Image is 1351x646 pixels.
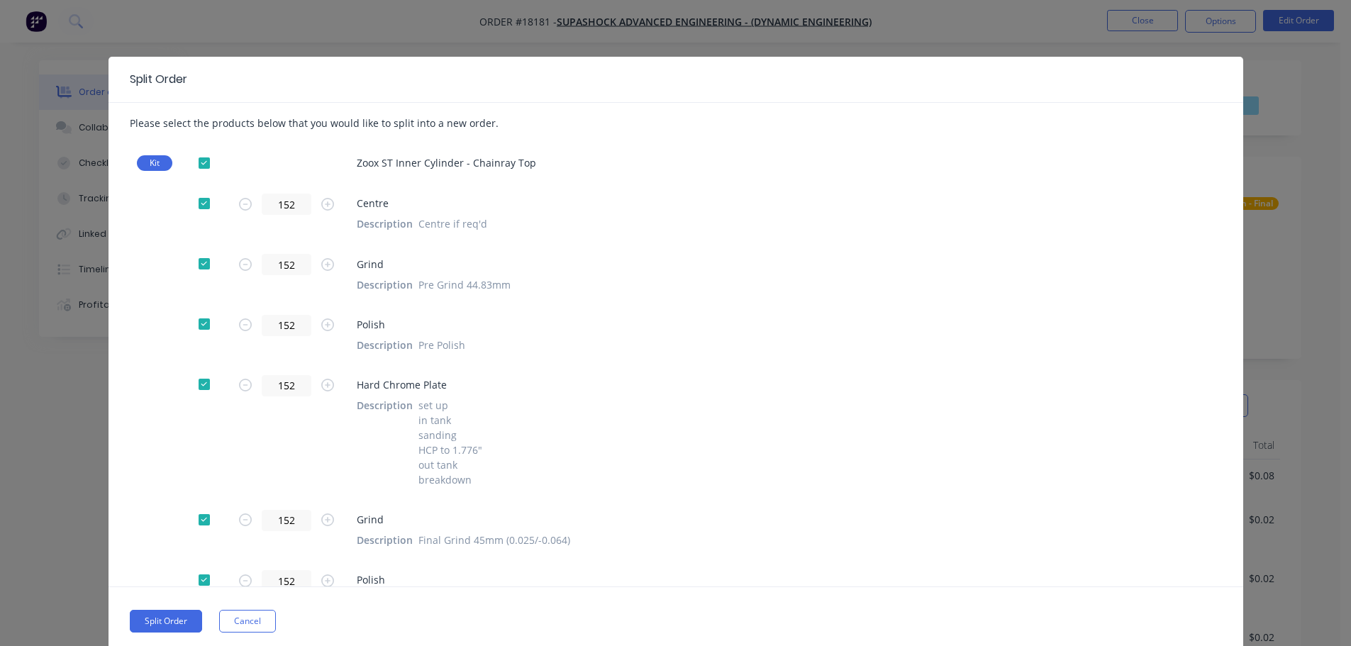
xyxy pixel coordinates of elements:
[418,398,482,487] div: set up in tank sanding HCP to 1.776" out tank breakdown
[357,377,447,392] span: Hard Chrome Plate
[357,257,384,272] span: Grind
[357,533,413,547] div: Description
[418,533,570,547] div: Final Grind 45mm (0.025/-0.064)
[357,512,384,527] span: Grind
[418,277,511,292] div: Pre Grind 44.83mm
[357,338,413,352] div: Description
[357,398,413,487] div: Description
[357,277,413,292] div: Description
[137,155,172,171] div: Kit
[418,216,487,231] div: Centre if req'd
[357,155,536,170] span: Zoox ST Inner Cylinder - Chainray Top
[219,610,276,633] button: Cancel
[357,572,385,587] span: Polish
[357,216,413,231] div: Description
[130,116,1222,130] p: Please select the products below that you would like to split into a new order.
[357,317,385,332] span: Polish
[130,71,187,88] div: Split Order
[357,196,389,211] span: Centre
[130,610,202,633] button: Split Order
[418,338,465,352] div: Pre Polish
